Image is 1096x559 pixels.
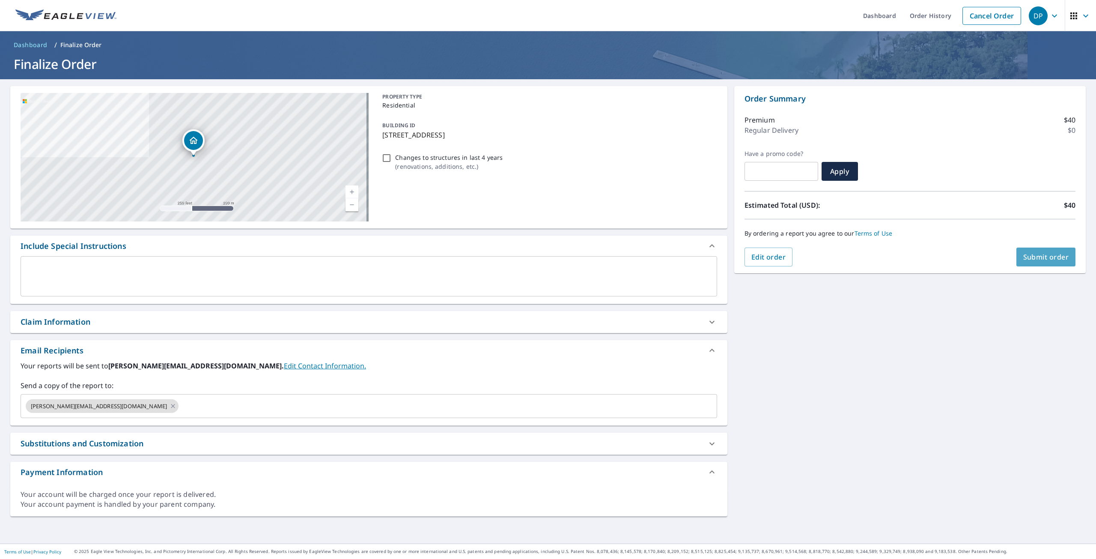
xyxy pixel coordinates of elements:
label: Your reports will be sent to [21,361,717,371]
p: $0 [1068,125,1075,135]
p: BUILDING ID [382,122,415,129]
div: Claim Information [21,316,90,328]
p: [STREET_ADDRESS] [382,130,713,140]
b: [PERSON_NAME][EMAIL_ADDRESS][DOMAIN_NAME]. [108,361,284,371]
span: [PERSON_NAME][EMAIL_ADDRESS][DOMAIN_NAME] [26,402,172,410]
p: Regular Delivery [745,125,798,135]
p: | [4,549,61,554]
div: Payment Information [21,466,103,478]
a: Dashboard [10,38,51,52]
a: Current Level 17, Zoom Out [345,198,358,211]
span: Submit order [1023,252,1069,262]
span: Apply [828,167,851,176]
a: Current Level 17, Zoom In [345,185,358,198]
p: PROPERTY TYPE [382,93,713,101]
p: Premium [745,115,775,125]
a: Cancel Order [962,7,1021,25]
p: Order Summary [745,93,1075,105]
a: Privacy Policy [33,549,61,555]
label: Send a copy of the report to: [21,380,717,391]
div: Claim Information [10,311,727,333]
div: Email Recipients [21,345,83,356]
p: Residential [382,101,713,110]
p: Estimated Total (USD): [745,200,910,210]
button: Apply [822,162,858,181]
div: Your account payment is handled by your parent company. [21,499,717,509]
button: Edit order [745,248,793,266]
div: [PERSON_NAME][EMAIL_ADDRESS][DOMAIN_NAME] [26,399,179,413]
p: © 2025 Eagle View Technologies, Inc. and Pictometry International Corp. All Rights Reserved. Repo... [74,548,1092,555]
div: Substitutions and Customization [21,438,143,449]
div: Dropped pin, building 1, Residential property, 8470 Romney San Antonio, TX 78254 [182,129,205,156]
h1: Finalize Order [10,55,1086,73]
div: DP [1029,6,1048,25]
label: Have a promo code? [745,150,818,158]
div: Include Special Instructions [10,236,727,256]
p: Finalize Order [60,41,102,49]
div: Your account will be charged once your report is delivered. [21,490,717,499]
span: Dashboard [14,41,48,49]
button: Submit order [1016,248,1076,266]
span: Edit order [751,252,786,262]
div: Substitutions and Customization [10,433,727,454]
nav: breadcrumb [10,38,1086,52]
p: By ordering a report you agree to our [745,230,1075,237]
img: EV Logo [15,9,116,22]
p: Changes to structures in last 4 years [395,153,503,162]
a: Terms of Use [4,549,31,555]
p: $40 [1064,115,1075,125]
div: Include Special Instructions [21,240,126,252]
div: Payment Information [10,462,727,482]
a: Terms of Use [855,229,893,237]
a: EditContactInfo [284,361,366,371]
div: Email Recipients [10,340,727,361]
p: $40 [1064,200,1075,210]
p: ( renovations, additions, etc. ) [395,162,503,171]
li: / [54,40,57,50]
